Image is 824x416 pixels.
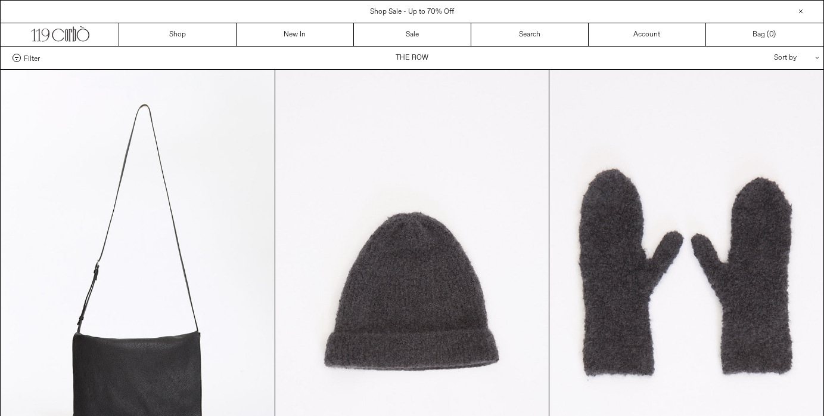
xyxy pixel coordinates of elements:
[119,23,237,46] a: Shop
[704,47,811,69] div: Sort by
[589,23,706,46] a: Account
[471,23,589,46] a: Search
[370,7,454,17] a: Shop Sale - Up to 70% Off
[769,29,776,40] span: )
[24,54,40,62] span: Filter
[354,23,471,46] a: Sale
[769,30,773,39] span: 0
[706,23,823,46] a: Bag ()
[237,23,354,46] a: New In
